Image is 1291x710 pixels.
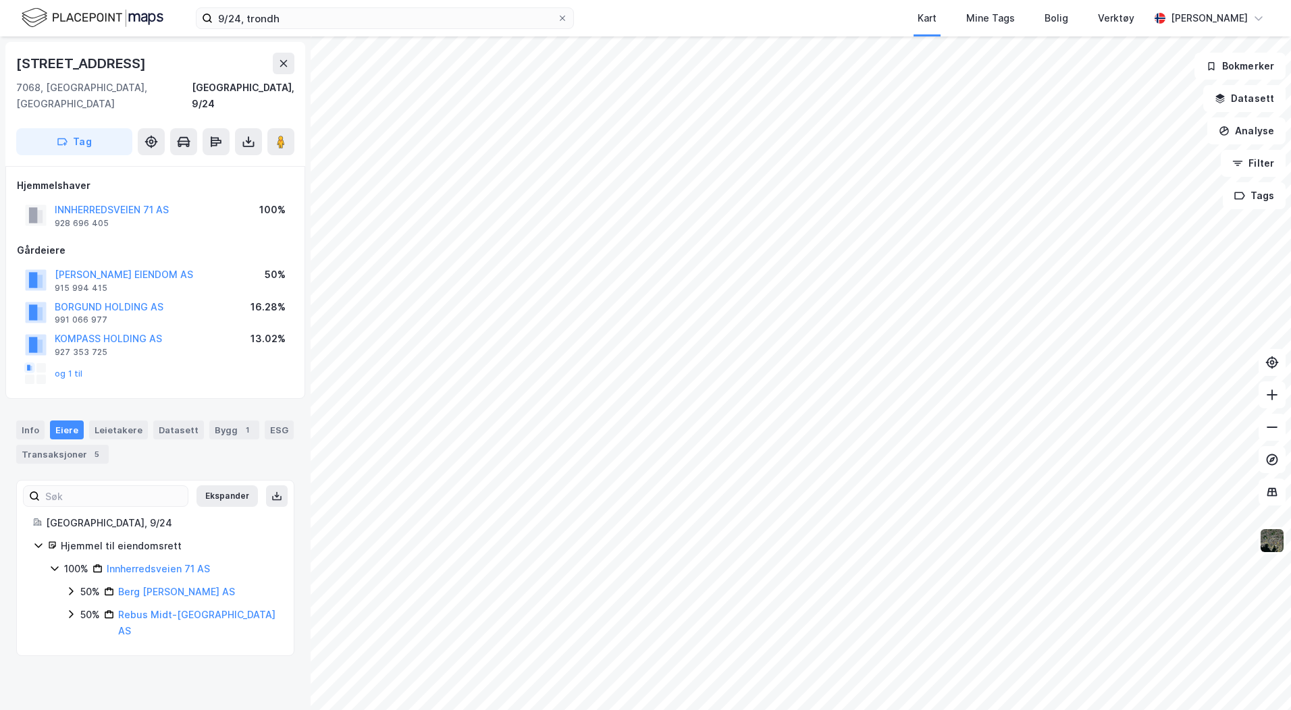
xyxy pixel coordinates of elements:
div: 13.02% [251,331,286,347]
button: Analyse [1207,117,1286,144]
div: 928 696 405 [55,218,109,229]
img: 9k= [1259,528,1285,553]
div: Mine Tags [966,10,1015,26]
div: Gårdeiere [17,242,294,258]
div: 915 994 415 [55,283,107,294]
a: Innherredsveien 71 AS [107,563,210,574]
div: Hjemmelshaver [17,177,294,194]
div: [STREET_ADDRESS] [16,53,149,74]
div: [GEOGRAPHIC_DATA], 9/24 [192,80,294,112]
div: 7068, [GEOGRAPHIC_DATA], [GEOGRAPHIC_DATA] [16,80,192,112]
div: Kart [918,10,937,26]
img: logo.f888ab2527a4732fd821a326f86c7f29.svg [22,6,163,30]
div: [PERSON_NAME] [1171,10,1248,26]
div: 5 [90,447,103,461]
div: Hjemmel til eiendomsrett [61,538,278,554]
input: Søk [40,486,188,506]
button: Ekspander [196,485,258,507]
div: Leietakere [89,420,148,439]
iframe: Chat Widget [1223,645,1291,710]
div: Datasett [153,420,204,439]
div: [GEOGRAPHIC_DATA], 9/24 [46,515,278,531]
div: Verktøy [1098,10,1134,26]
div: Bolig [1045,10,1068,26]
button: Tags [1223,182,1286,209]
button: Filter [1221,150,1286,177]
input: Søk på adresse, matrikkel, gårdeiere, leietakere eller personer [213,8,557,28]
div: Kontrollprogram for chat [1223,645,1291,710]
a: Berg [PERSON_NAME] AS [118,586,235,597]
div: 100% [259,202,286,218]
div: 50% [80,584,100,600]
button: Bokmerker [1194,53,1286,80]
div: 16.28% [251,299,286,315]
div: 100% [64,561,88,577]
button: Datasett [1203,85,1286,112]
div: Bygg [209,420,259,439]
div: Transaksjoner [16,445,109,464]
div: 927 353 725 [55,347,107,358]
div: Eiere [50,420,84,439]
div: 50% [265,267,286,283]
div: 1 [240,423,254,437]
a: Rebus Midt-[GEOGRAPHIC_DATA] AS [118,609,275,636]
button: Tag [16,128,132,155]
div: ESG [265,420,294,439]
div: Info [16,420,45,439]
div: 50% [80,607,100,623]
div: 991 066 977 [55,315,107,325]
